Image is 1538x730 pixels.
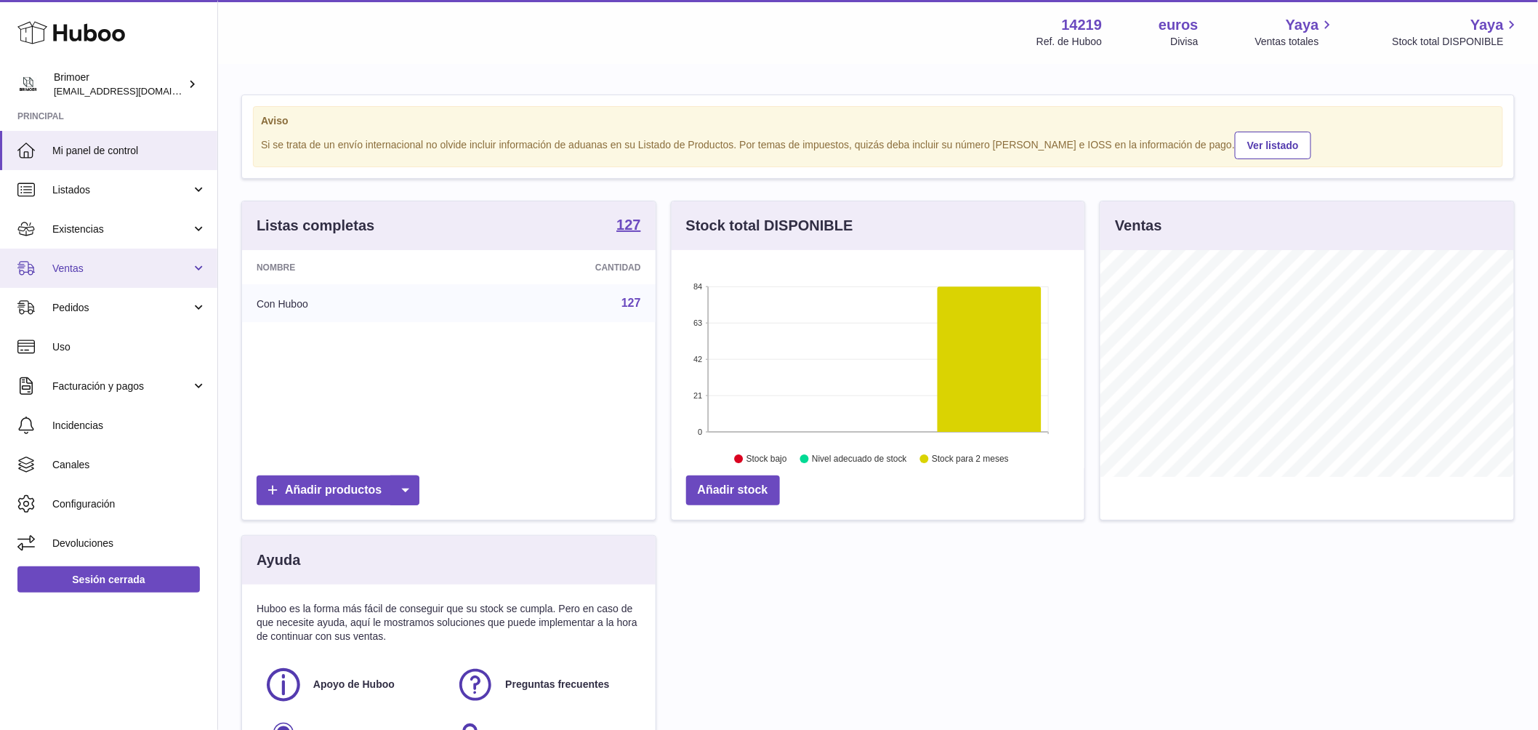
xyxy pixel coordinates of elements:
[264,665,441,705] a: Apoyo de Huboo
[285,484,382,496] font: Añadir productos
[693,318,702,327] text: 63
[261,115,289,127] font: Aviso
[52,302,89,313] font: Pedidos
[52,537,113,549] font: Devoluciones
[1255,15,1336,49] a: Yaya Ventas totales
[52,341,71,353] font: Uso
[52,459,89,470] font: Canales
[52,223,104,235] font: Existencias
[257,262,295,273] font: Nombre
[52,184,90,196] font: Listados
[1171,36,1199,47] font: Divisa
[52,145,138,156] font: Mi panel de control
[54,85,214,97] font: [EMAIL_ADDRESS][DOMAIN_NAME]
[698,484,768,496] font: Añadir stock
[595,262,641,273] font: Cantidad
[1286,17,1319,33] font: Yaya
[52,262,84,274] font: Ventas
[932,454,1009,465] text: Stock para 2 meses
[505,678,609,690] font: Preguntas frecuentes
[693,282,702,291] text: 84
[313,678,395,690] font: Apoyo de Huboo
[17,111,64,121] font: Principal
[52,380,144,392] font: Facturación y pagos
[698,428,702,436] text: 0
[261,140,1235,151] font: Si se trata de un envío internacional no olvide incluir información de aduanas en su Listado de P...
[1036,36,1102,47] font: Ref. de Huboo
[693,391,702,400] text: 21
[1393,36,1504,47] font: Stock total DISPONIBLE
[1062,17,1103,33] font: 14219
[54,71,89,83] font: Brimoer
[1393,15,1521,49] a: Yaya Stock total DISPONIBLE
[686,217,853,233] font: Stock total DISPONIBLE
[1115,217,1161,233] font: Ventas
[1470,17,1504,33] font: Yaya
[456,665,633,705] a: Preguntas frecuentes
[621,297,641,309] a: 127
[693,355,702,364] text: 42
[616,217,640,235] a: 127
[1255,36,1319,47] font: Ventas totales
[257,297,308,309] font: Con Huboo
[616,217,640,233] font: 127
[257,603,637,642] font: Huboo es la forma más fácil de conseguir que su stock se cumpla. Pero en caso de que necesite ayu...
[17,566,200,593] a: Sesión cerrada
[746,454,787,465] text: Stock bajo
[17,73,39,95] img: oroses@renuevo.es
[1235,132,1311,159] a: Ver listado
[812,454,908,465] text: Nivel adecuado de stock
[72,574,145,585] font: Sesión cerrada
[257,217,374,233] font: Listas completas
[52,498,115,510] font: Configuración
[257,552,300,568] font: Ayuda
[52,420,103,431] font: Incidencias
[257,476,419,505] a: Añadir productos
[1159,17,1198,33] font: euros
[686,476,780,505] a: Añadir stock
[1247,140,1299,151] font: Ver listado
